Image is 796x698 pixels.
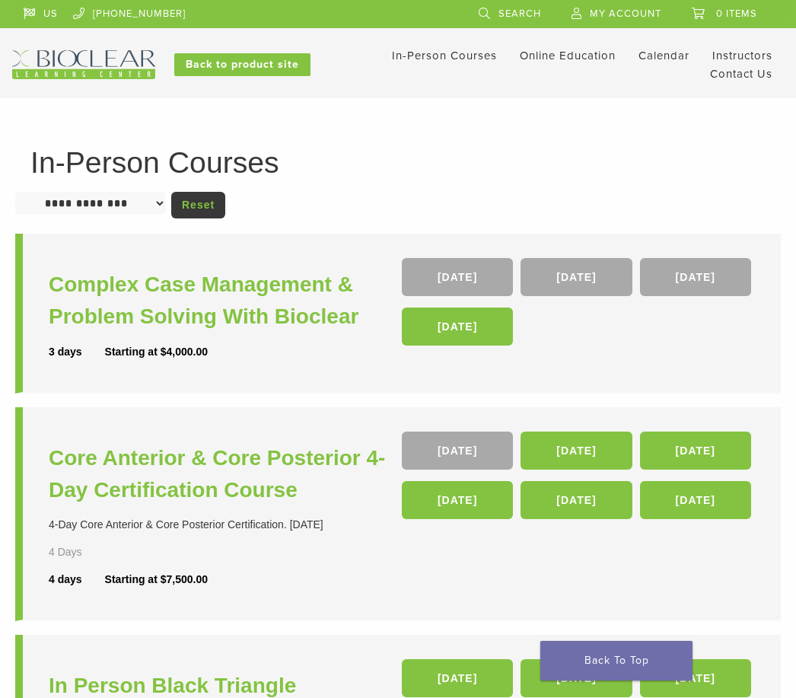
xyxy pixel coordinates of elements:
[402,432,513,470] a: [DATE]
[521,481,632,519] a: [DATE]
[105,344,208,360] div: Starting at $4,000.00
[392,49,497,62] a: In-Person Courses
[105,572,208,588] div: Starting at $7,500.00
[49,344,105,360] div: 3 days
[521,659,632,697] a: [DATE]
[402,258,755,353] div: , , ,
[49,442,402,506] a: Core Anterior & Core Posterior 4-Day Certification Course
[540,641,693,680] a: Back To Top
[49,572,105,588] div: 4 days
[640,481,751,519] a: [DATE]
[712,49,772,62] a: Instructors
[174,53,310,76] a: Back to product site
[402,432,755,527] div: , , , , ,
[402,308,513,346] a: [DATE]
[590,8,661,20] span: My Account
[521,258,632,296] a: [DATE]
[498,8,541,20] span: Search
[640,432,751,470] a: [DATE]
[520,49,616,62] a: Online Education
[49,517,402,533] div: 4-Day Core Anterior & Core Posterior Certification. [DATE]
[402,659,513,697] a: [DATE]
[640,659,751,697] a: [DATE]
[171,192,225,218] a: Reset
[30,148,766,177] h1: In-Person Courses
[12,50,155,79] img: Bioclear
[638,49,689,62] a: Calendar
[402,481,513,519] a: [DATE]
[402,258,513,296] a: [DATE]
[710,67,772,81] a: Contact Us
[49,269,402,333] a: Complex Case Management & Problem Solving With Bioclear
[640,258,751,296] a: [DATE]
[49,544,102,560] div: 4 Days
[716,8,757,20] span: 0 items
[521,432,632,470] a: [DATE]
